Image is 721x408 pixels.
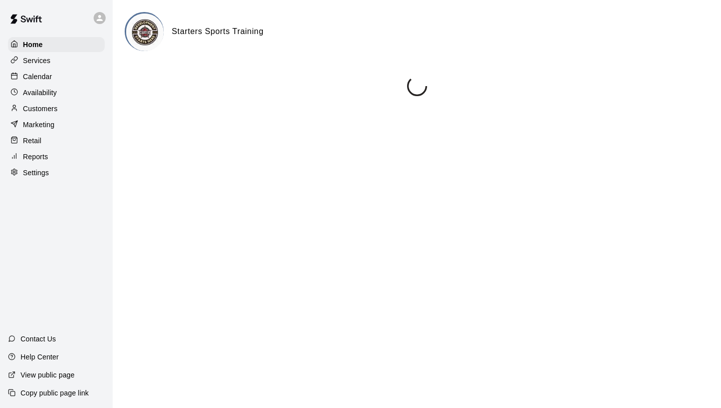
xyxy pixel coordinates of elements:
[23,72,52,82] p: Calendar
[8,165,105,180] a: Settings
[21,370,75,380] p: View public page
[8,69,105,84] a: Calendar
[172,25,263,38] h6: Starters Sports Training
[8,53,105,68] a: Services
[23,120,55,130] p: Marketing
[23,136,42,146] p: Retail
[23,40,43,50] p: Home
[21,352,59,362] p: Help Center
[126,14,164,51] img: Starters Sports Training logo
[23,56,51,66] p: Services
[23,168,49,178] p: Settings
[23,88,57,98] p: Availability
[23,104,58,114] p: Customers
[8,133,105,148] a: Retail
[21,334,56,344] p: Contact Us
[8,85,105,100] a: Availability
[8,101,105,116] a: Customers
[8,149,105,164] a: Reports
[8,117,105,132] a: Marketing
[23,152,48,162] p: Reports
[21,388,89,398] p: Copy public page link
[8,37,105,52] a: Home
